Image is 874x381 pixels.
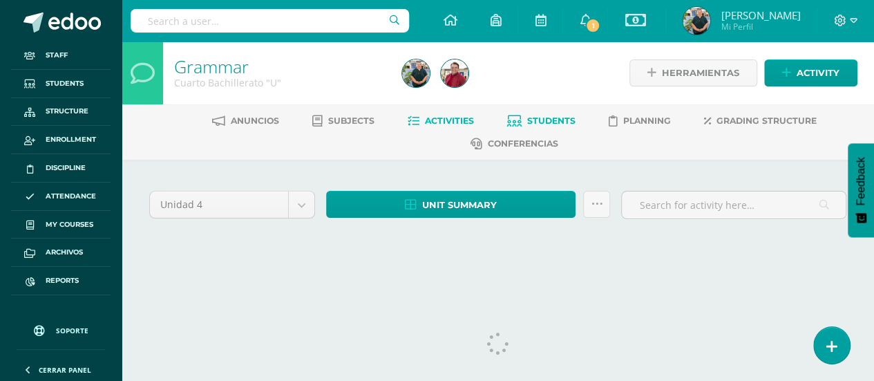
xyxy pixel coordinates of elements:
[797,60,839,86] span: Activity
[212,110,279,132] a: Anuncios
[46,50,68,61] span: Staff
[507,110,576,132] a: Students
[46,247,83,258] span: Archivos
[39,365,91,375] span: Cerrar panel
[585,18,600,33] span: 1
[848,143,874,237] button: Feedback - Mostrar encuesta
[11,154,111,183] a: Discipline
[11,98,111,127] a: Structure
[402,59,430,87] img: 4447a754f8b82caf5a355abd86508926.png
[174,57,386,76] h1: Grammar
[17,312,105,346] a: Soporte
[231,115,279,126] span: Anuncios
[855,157,867,205] span: Feedback
[622,192,846,219] input: Search for activity here…
[623,115,671,126] span: Planning
[11,183,111,211] a: Attendance
[662,60,739,86] span: Herramientas
[11,126,111,154] a: Enrollment
[46,191,96,202] span: Attendance
[56,326,88,335] span: Soporte
[11,267,111,295] a: Reports
[11,211,111,239] a: My courses
[46,219,93,230] span: My courses
[46,162,86,174] span: Discipline
[11,41,111,70] a: Staff
[425,115,474,126] span: Activities
[46,275,79,286] span: Reports
[326,191,576,218] a: Unit summary
[721,21,800,32] span: Mi Perfil
[312,110,374,132] a: Subjects
[46,134,96,145] span: Enrollment
[46,106,88,117] span: Structure
[408,110,474,132] a: Activities
[471,133,558,155] a: Conferencias
[328,115,374,126] span: Subjects
[704,110,817,132] a: Grading structure
[174,76,386,89] div: Cuarto Bachillerato 'U'
[721,8,800,22] span: [PERSON_NAME]
[441,59,468,87] img: b0319bba9a756ed947e7626d23660255.png
[488,138,558,149] span: Conferencias
[174,55,249,78] a: Grammar
[11,70,111,98] a: Students
[609,110,671,132] a: Planning
[160,192,278,218] span: Unidad 4
[422,192,497,218] span: Unit summary
[131,9,409,32] input: Search a user…
[764,59,857,86] a: Activity
[150,192,314,218] a: Unidad 4
[683,7,710,35] img: 4447a754f8b82caf5a355abd86508926.png
[629,59,757,86] a: Herramientas
[527,115,576,126] span: Students
[46,78,84,89] span: Students
[716,115,817,126] span: Grading structure
[11,239,111,267] a: Archivos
